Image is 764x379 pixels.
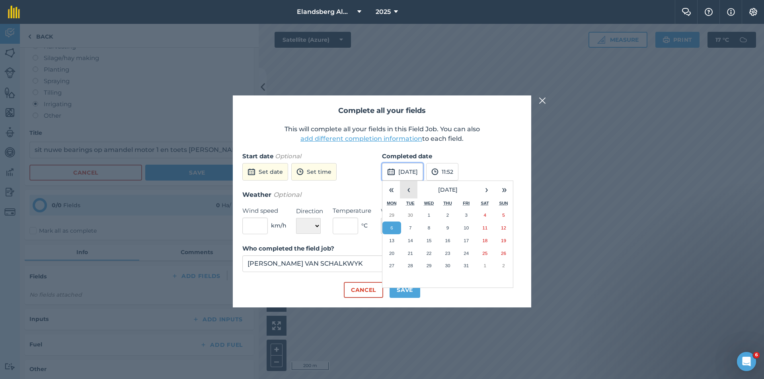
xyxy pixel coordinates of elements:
[427,238,432,243] abbr: October 15, 2025
[376,7,391,17] span: 2025
[483,212,486,218] abbr: October 4, 2025
[502,212,505,218] abbr: October 5, 2025
[401,209,420,222] button: September 30, 2025
[8,6,20,18] img: fieldmargin Logo
[242,245,334,252] strong: Who completed the field job?
[464,263,469,268] abbr: October 31, 2025
[427,251,432,256] abbr: October 22, 2025
[242,152,273,160] strong: Start date
[446,212,449,218] abbr: October 2, 2025
[426,163,458,181] button: 11:52
[401,259,420,272] button: October 28, 2025
[727,7,735,17] img: svg+xml;base64,PHN2ZyB4bWxucz0iaHR0cDovL3d3dy53My5vcmcvMjAwMC9zdmciIHdpZHRoPSIxNyIgaGVpZ2h0PSIxNy...
[390,282,420,298] button: Save
[382,234,401,247] button: October 13, 2025
[494,209,513,222] button: October 5, 2025
[439,209,457,222] button: October 2, 2025
[457,222,476,234] button: October 10, 2025
[408,238,413,243] abbr: October 14, 2025
[494,247,513,260] button: October 26, 2025
[242,124,522,144] p: This will complete all your fields in this Field Job. You can also to each field.
[242,190,522,200] h3: Weather
[464,225,469,230] abbr: October 10, 2025
[465,212,468,218] abbr: October 3, 2025
[382,181,400,198] button: «
[242,105,522,117] h2: Complete all your fields
[297,7,354,17] span: Elandsberg Almonds
[389,251,394,256] abbr: October 20, 2025
[248,167,255,177] img: svg+xml;base64,PD94bWwgdmVyc2lvbj0iMS4wIiBlbmNvZGluZz0idXRmLTgiPz4KPCEtLSBHZW5lcmF0b3I6IEFkb2JlIE...
[381,206,420,216] label: Weather
[476,234,494,247] button: October 18, 2025
[382,152,432,160] strong: Completed date
[439,234,457,247] button: October 16, 2025
[389,212,394,218] abbr: September 29, 2025
[476,259,494,272] button: November 1, 2025
[408,212,413,218] abbr: September 30, 2025
[501,225,506,230] abbr: October 12, 2025
[495,181,513,198] button: »
[387,201,397,206] abbr: Monday
[296,206,323,216] label: Direction
[445,263,450,268] abbr: October 30, 2025
[420,209,439,222] button: October 1, 2025
[420,234,439,247] button: October 15, 2025
[463,201,470,206] abbr: Friday
[242,163,288,181] button: Set date
[443,201,452,206] abbr: Thursday
[361,221,368,230] span: ° C
[417,181,478,198] button: [DATE]
[483,263,486,268] abbr: November 1, 2025
[420,222,439,234] button: October 8, 2025
[401,222,420,234] button: October 7, 2025
[446,225,449,230] abbr: October 9, 2025
[409,225,411,230] abbr: October 7, 2025
[389,238,394,243] abbr: October 13, 2025
[420,247,439,260] button: October 22, 2025
[439,259,457,272] button: October 30, 2025
[494,234,513,247] button: October 19, 2025
[428,212,430,218] abbr: October 1, 2025
[242,206,286,216] label: Wind speed
[457,259,476,272] button: October 31, 2025
[382,163,423,181] button: [DATE]
[401,234,420,247] button: October 14, 2025
[753,352,760,358] span: 6
[481,201,489,206] abbr: Saturday
[501,238,506,243] abbr: October 19, 2025
[275,152,301,160] em: Optional
[478,181,495,198] button: ›
[420,259,439,272] button: October 29, 2025
[387,167,395,177] img: svg+xml;base64,PD94bWwgdmVyc2lvbj0iMS4wIiBlbmNvZGluZz0idXRmLTgiPz4KPCEtLSBHZW5lcmF0b3I6IEFkb2JlIE...
[494,259,513,272] button: November 2, 2025
[382,222,401,234] button: October 6, 2025
[428,225,430,230] abbr: October 8, 2025
[408,251,413,256] abbr: October 21, 2025
[438,186,458,193] span: [DATE]
[457,234,476,247] button: October 17, 2025
[389,263,394,268] abbr: October 27, 2025
[439,247,457,260] button: October 23, 2025
[457,247,476,260] button: October 24, 2025
[382,247,401,260] button: October 20, 2025
[382,259,401,272] button: October 27, 2025
[457,209,476,222] button: October 3, 2025
[291,163,337,181] button: Set time
[501,251,506,256] abbr: October 26, 2025
[482,238,487,243] abbr: October 18, 2025
[499,201,508,206] abbr: Sunday
[704,8,713,16] img: A question mark icon
[737,352,756,371] iframe: Intercom live chat
[300,134,422,144] button: add different completion information
[333,206,371,216] label: Temperature
[445,251,450,256] abbr: October 23, 2025
[406,201,415,206] abbr: Tuesday
[464,251,469,256] abbr: October 24, 2025
[482,251,487,256] abbr: October 25, 2025
[464,238,469,243] abbr: October 17, 2025
[408,263,413,268] abbr: October 28, 2025
[539,96,546,105] img: svg+xml;base64,PHN2ZyB4bWxucz0iaHR0cDovL3d3dy53My5vcmcvMjAwMC9zdmciIHdpZHRoPSIyMiIgaGVpZ2h0PSIzMC...
[431,167,439,177] img: svg+xml;base64,PD94bWwgdmVyc2lvbj0iMS4wIiBlbmNvZGluZz0idXRmLTgiPz4KPCEtLSBHZW5lcmF0b3I6IEFkb2JlIE...
[296,167,304,177] img: svg+xml;base64,PD94bWwgdmVyc2lvbj0iMS4wIiBlbmNvZGluZz0idXRmLTgiPz4KPCEtLSBHZW5lcmF0b3I6IEFkb2JlIE...
[476,209,494,222] button: October 4, 2025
